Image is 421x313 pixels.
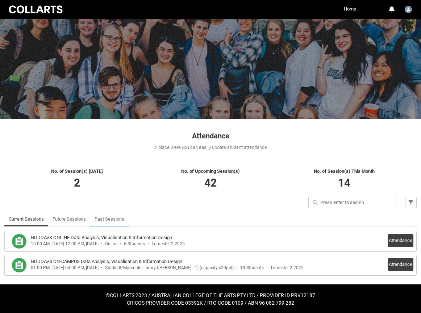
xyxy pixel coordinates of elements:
[4,144,417,151] div: A place were you can easily update student attendance
[48,212,90,226] li: Future Sessions
[31,258,182,265] h3: GDDDAVS ON-CAMPUS Data Analysis, Visualisation & Information Design
[240,265,264,271] div: 13 Students
[124,241,145,247] div: 6 Students
[405,6,412,13] img: Faculty.eismawi
[405,197,417,208] button: Filter
[90,212,129,226] li: Past Sessions
[105,265,234,271] div: Studio 8/Materials Library ([PERSON_NAME] L1) (capacity x20ppl)
[270,265,304,271] div: Trimester 2 2025
[181,168,240,174] span: No. of Upcoming Session(s)
[95,212,124,226] a: Past Sessions
[403,3,414,14] button: User Profile Faculty.eismawi
[4,212,48,226] li: Current Sessions
[342,4,358,14] a: Home
[204,176,217,189] span: 42
[51,168,103,174] span: No. of Session(s) [DATE]
[308,197,396,208] input: Press enter to search
[53,212,86,226] a: Future Sessions
[388,258,413,271] button: Attendance
[74,176,80,189] span: 2
[338,176,350,189] span: 14
[31,241,99,247] div: 10:00 AM, [DATE] 12:00 PM, [DATE]
[105,241,117,247] div: Online
[9,212,44,226] a: Current Sessions
[388,234,413,247] button: Attendance
[314,168,375,174] span: No. of Session(s) This Month
[192,132,229,140] span: Attendance
[151,241,185,247] div: Trimester 2 2025
[31,234,172,241] h3: GDDDAVS ONLINE Data Analysis, Visualisation & Information Design
[31,265,99,271] div: 01:00 PM, [DATE] 04:00 PM, [DATE]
